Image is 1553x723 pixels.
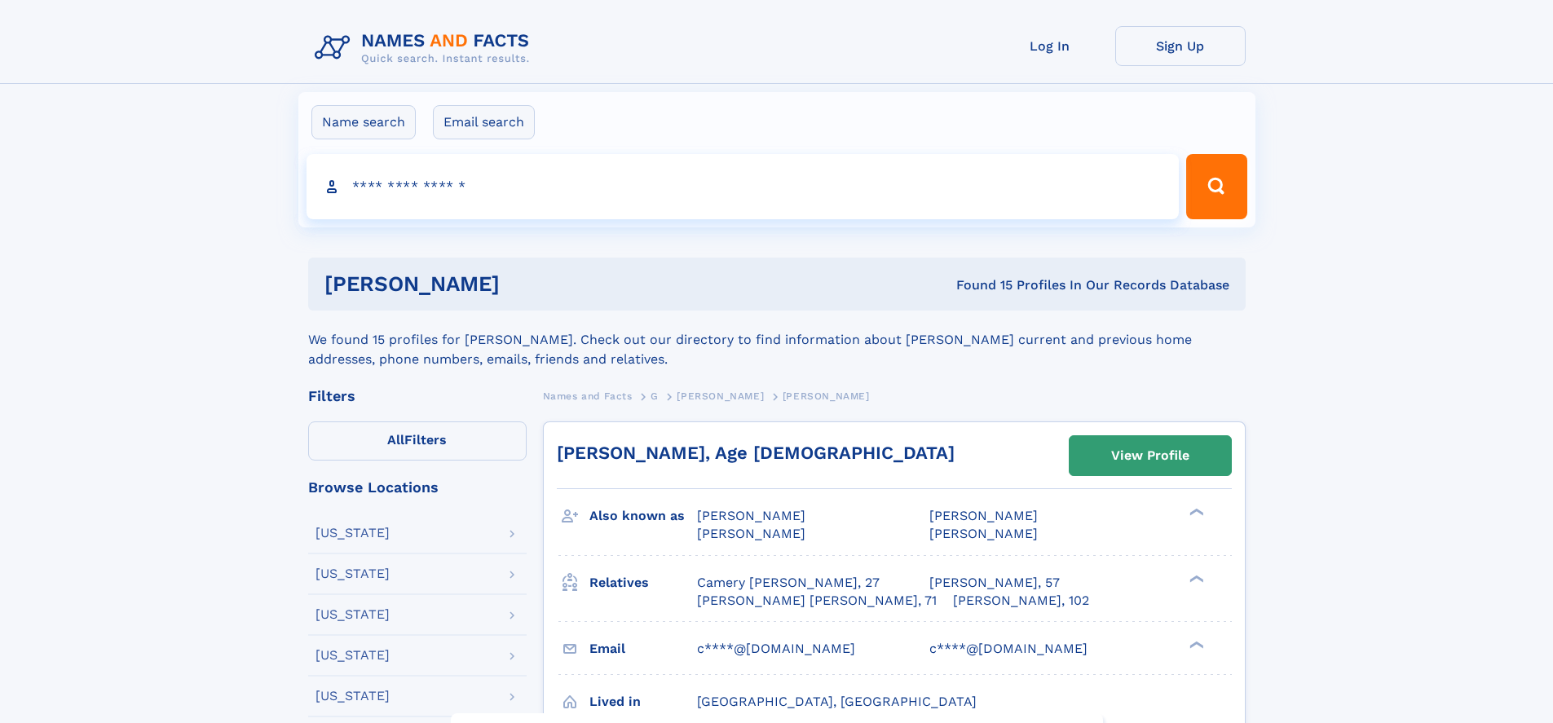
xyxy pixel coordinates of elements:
[308,480,527,495] div: Browse Locations
[651,386,659,406] a: G
[308,389,527,403] div: Filters
[651,390,659,402] span: G
[677,386,764,406] a: [PERSON_NAME]
[315,608,390,621] div: [US_STATE]
[589,502,697,530] h3: Also known as
[1111,437,1189,474] div: View Profile
[783,390,870,402] span: [PERSON_NAME]
[1185,507,1205,518] div: ❯
[557,443,955,463] a: [PERSON_NAME], Age [DEMOGRAPHIC_DATA]
[543,386,633,406] a: Names and Facts
[728,276,1229,294] div: Found 15 Profiles In Our Records Database
[953,592,1089,610] a: [PERSON_NAME], 102
[697,694,977,709] span: [GEOGRAPHIC_DATA], [GEOGRAPHIC_DATA]
[589,635,697,663] h3: Email
[315,527,390,540] div: [US_STATE]
[308,26,543,70] img: Logo Names and Facts
[308,421,527,461] label: Filters
[307,154,1180,219] input: search input
[697,508,805,523] span: [PERSON_NAME]
[315,567,390,580] div: [US_STATE]
[1115,26,1246,66] a: Sign Up
[1186,154,1246,219] button: Search Button
[315,649,390,662] div: [US_STATE]
[1185,573,1205,584] div: ❯
[315,690,390,703] div: [US_STATE]
[677,390,764,402] span: [PERSON_NAME]
[589,569,697,597] h3: Relatives
[1185,639,1205,650] div: ❯
[387,432,404,447] span: All
[311,105,416,139] label: Name search
[589,688,697,716] h3: Lived in
[697,526,805,541] span: [PERSON_NAME]
[929,574,1060,592] a: [PERSON_NAME], 57
[324,274,728,294] h1: [PERSON_NAME]
[433,105,535,139] label: Email search
[308,311,1246,369] div: We found 15 profiles for [PERSON_NAME]. Check out our directory to find information about [PERSON...
[1070,436,1231,475] a: View Profile
[929,508,1038,523] span: [PERSON_NAME]
[697,592,937,610] a: [PERSON_NAME] [PERSON_NAME], 71
[985,26,1115,66] a: Log In
[929,526,1038,541] span: [PERSON_NAME]
[697,574,880,592] a: Camery [PERSON_NAME], 27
